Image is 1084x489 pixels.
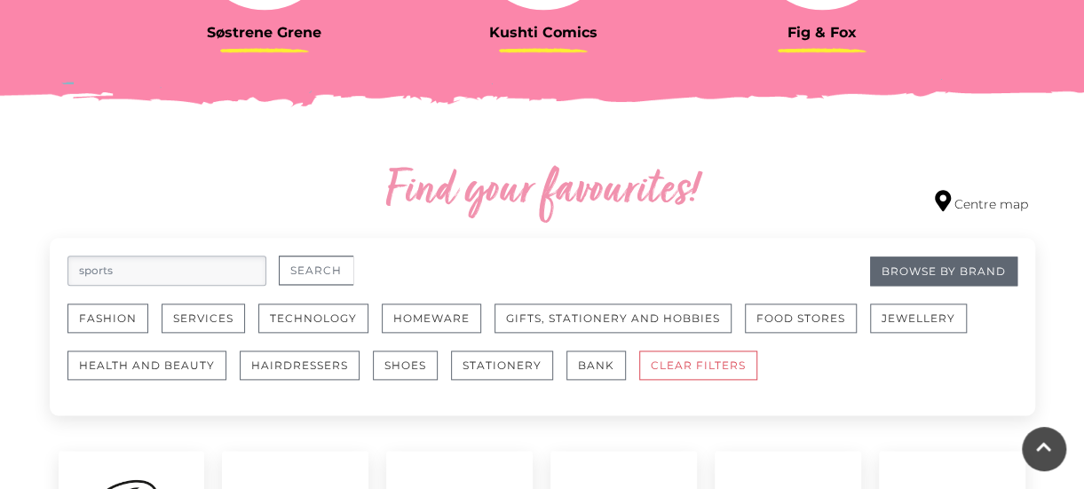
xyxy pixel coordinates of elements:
input: Search for retailers [67,256,266,286]
h3: Kushti Comics [417,24,669,41]
a: Technology [258,304,382,351]
a: Homeware [382,304,495,351]
a: Centre map [935,190,1028,214]
h2: Find your favourites! [218,163,866,220]
a: Fashion [67,304,162,351]
button: Food Stores [745,304,857,333]
a: Bank [566,351,639,398]
a: Food Stores [745,304,870,351]
button: Jewellery [870,304,967,333]
button: Health and Beauty [67,351,226,380]
button: Shoes [373,351,438,380]
button: Fashion [67,304,148,333]
button: Homeware [382,304,481,333]
a: Stationery [451,351,566,398]
a: Jewellery [870,304,980,351]
button: Gifts, Stationery and Hobbies [495,304,732,333]
a: Shoes [373,351,451,398]
h3: Søstrene Grene [138,24,391,41]
h3: Fig & Fox [696,24,948,41]
a: Services [162,304,258,351]
button: Services [162,304,245,333]
a: CLEAR FILTERS [639,351,771,398]
a: Health and Beauty [67,351,240,398]
button: Technology [258,304,368,333]
button: Stationery [451,351,553,380]
a: Browse By Brand [870,256,1017,286]
button: Hairdressers [240,351,360,380]
button: Bank [566,351,626,380]
a: Gifts, Stationery and Hobbies [495,304,745,351]
button: Search [279,256,353,285]
button: CLEAR FILTERS [639,351,757,380]
a: Hairdressers [240,351,373,398]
